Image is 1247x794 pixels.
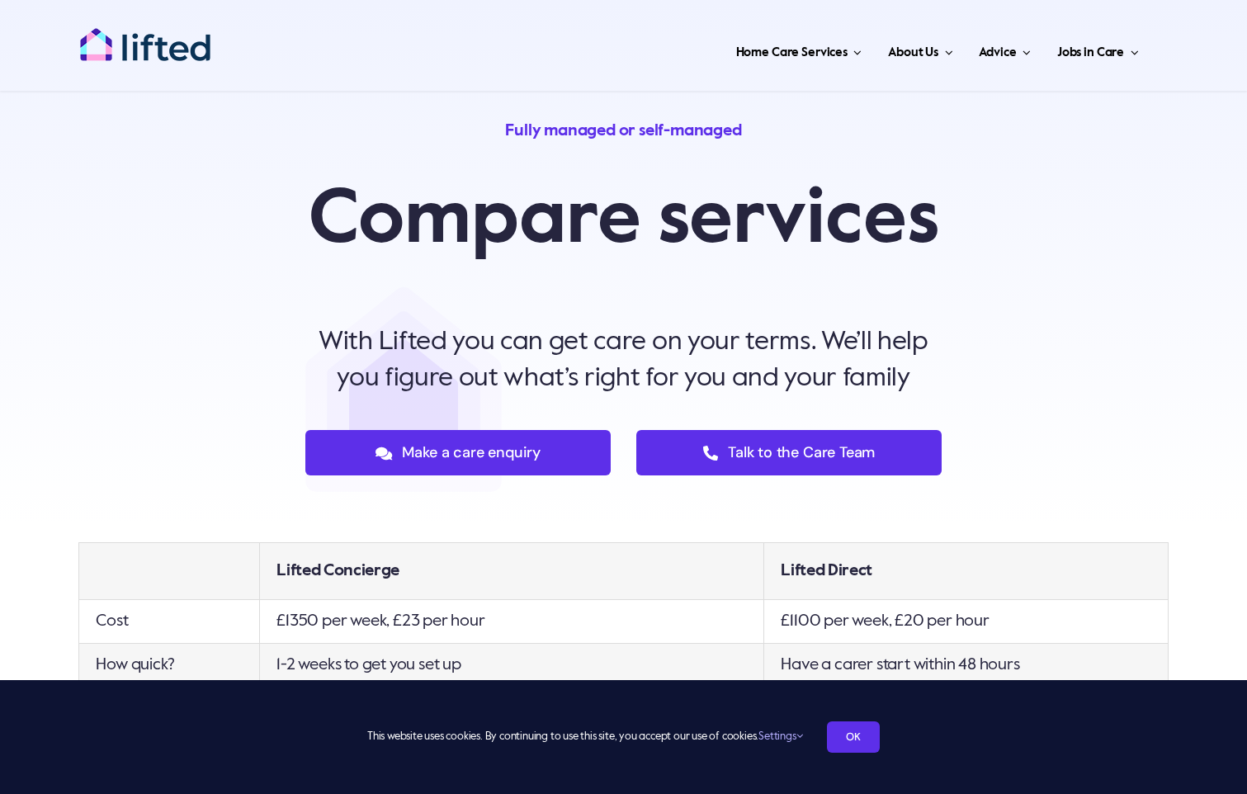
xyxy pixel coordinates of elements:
a: OK [827,721,880,753]
p: Compare services [305,173,942,269]
td: £1350 per week, £23 per hour [260,600,764,644]
span: Make a care enquiry [402,444,541,461]
a: Make a care enquiry [305,430,611,475]
td: Cost [79,600,260,644]
a: lifted-logo [79,27,211,44]
h1: With Lifted you can get care on your terms. We’ll help you figure out what’s right for you and yo... [305,324,942,396]
span: Jobs in Care [1057,40,1124,66]
th: Lifted Concierge [260,543,764,600]
th: Lifted Direct [764,543,1168,600]
span: Talk to the Care Team [728,444,875,461]
a: About Us [883,25,957,74]
nav: Main Menu [264,25,1144,74]
span: Fully managed or self-managed [505,123,741,139]
a: Settings [758,731,802,742]
span: This website uses cookies. By continuing to use this site, you accept our use of cookies. [367,724,802,750]
a: Home Care Services [731,25,867,74]
a: Jobs in Care [1052,25,1144,74]
a: Talk to the Care Team [636,430,942,475]
td: Have a carer start within 48 hours [764,644,1168,688]
span: About Us [888,40,938,66]
a: Advice [974,25,1035,74]
span: Home Care Services [736,40,848,66]
span: Advice [979,40,1016,66]
td: £1100 per week, £20 per hour [764,600,1168,644]
td: How quick? [79,644,260,688]
div: 1-2 weeks to get you set up [276,652,747,678]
